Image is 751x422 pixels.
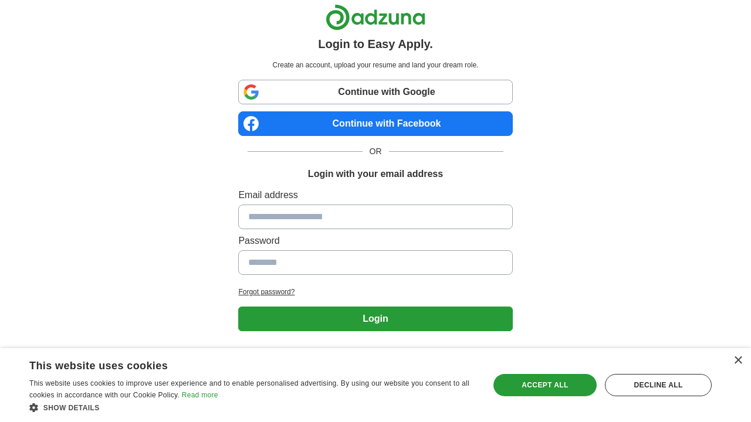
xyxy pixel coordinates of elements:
[238,111,512,136] a: Continue with Facebook
[308,167,443,181] h1: Login with your email address
[605,374,712,396] div: Decline all
[43,404,100,412] span: Show details
[363,145,389,158] span: OR
[318,35,433,53] h1: Login to Easy Apply.
[29,355,446,373] div: This website uses cookies
[326,4,425,30] img: Adzuna logo
[238,287,512,297] a: Forgot password?
[29,401,476,413] div: Show details
[241,60,510,70] p: Create an account, upload your resume and land your dream role.
[238,80,512,104] a: Continue with Google
[238,234,512,248] label: Password
[733,356,742,365] div: Close
[29,379,469,399] span: This website uses cookies to improve user experience and to enable personalised advertising. By u...
[238,188,512,202] label: Email address
[182,391,218,399] a: Read more, opens a new window
[238,307,512,331] button: Login
[493,374,597,396] div: Accept all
